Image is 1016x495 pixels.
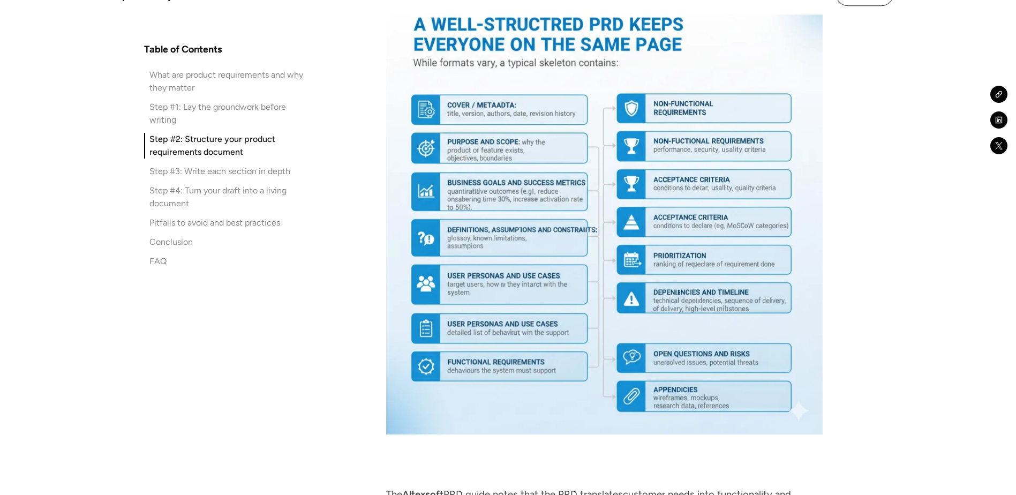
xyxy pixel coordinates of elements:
div: What are product requirements and why they matter [149,69,313,94]
a: Step #3: Write each section in depth [144,165,313,178]
div: Step #4: Turn your draft into a living document [149,184,313,210]
div: Step #1: Lay the groundwork before writing [149,101,313,126]
h4: Table of Contents [144,43,222,56]
div: Step #2: Structure your product requirements document [149,133,313,159]
a: Pitfalls to avoid and best practices [144,216,313,229]
div: Step #3: Write each section in depth [149,165,290,178]
div: Pitfalls to avoid and best practices [149,216,280,229]
div: Conclusion [149,236,193,249]
a: Step #1: Lay the groundwork before writing [144,101,313,126]
a: FAQ [144,255,313,268]
a: Step #4: Turn your draft into a living document [144,184,313,210]
div: FAQ [149,255,167,268]
a: Conclusion [144,236,313,249]
a: What are product requirements and why they matter [144,69,313,94]
a: Step #2: Structure your product requirements document [144,133,313,159]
